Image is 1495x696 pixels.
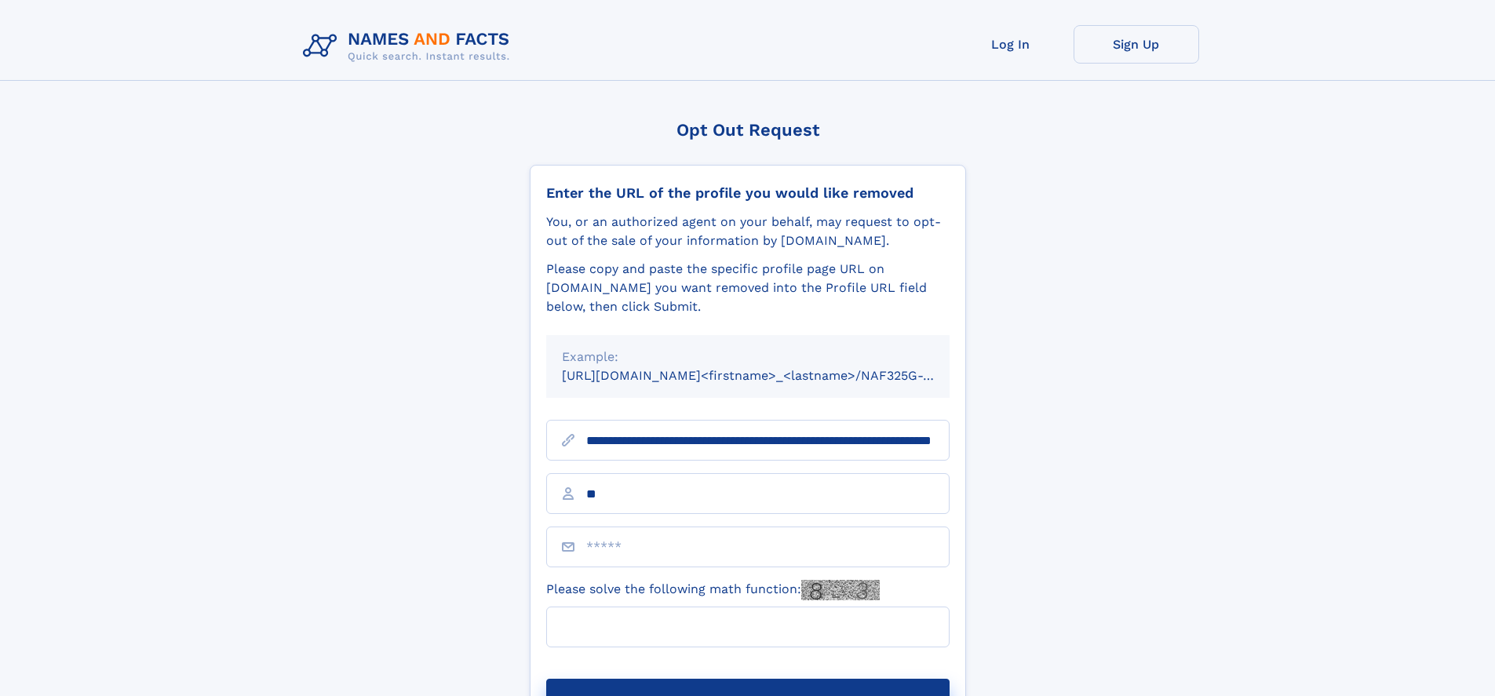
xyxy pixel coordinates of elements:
[546,213,950,250] div: You, or an authorized agent on your behalf, may request to opt-out of the sale of your informatio...
[1074,25,1199,64] a: Sign Up
[948,25,1074,64] a: Log In
[546,184,950,202] div: Enter the URL of the profile you would like removed
[530,120,966,140] div: Opt Out Request
[562,348,934,366] div: Example:
[546,260,950,316] div: Please copy and paste the specific profile page URL on [DOMAIN_NAME] you want removed into the Pr...
[297,25,523,67] img: Logo Names and Facts
[562,368,979,383] small: [URL][DOMAIN_NAME]<firstname>_<lastname>/NAF325G-xxxxxxxx
[546,580,880,600] label: Please solve the following math function:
